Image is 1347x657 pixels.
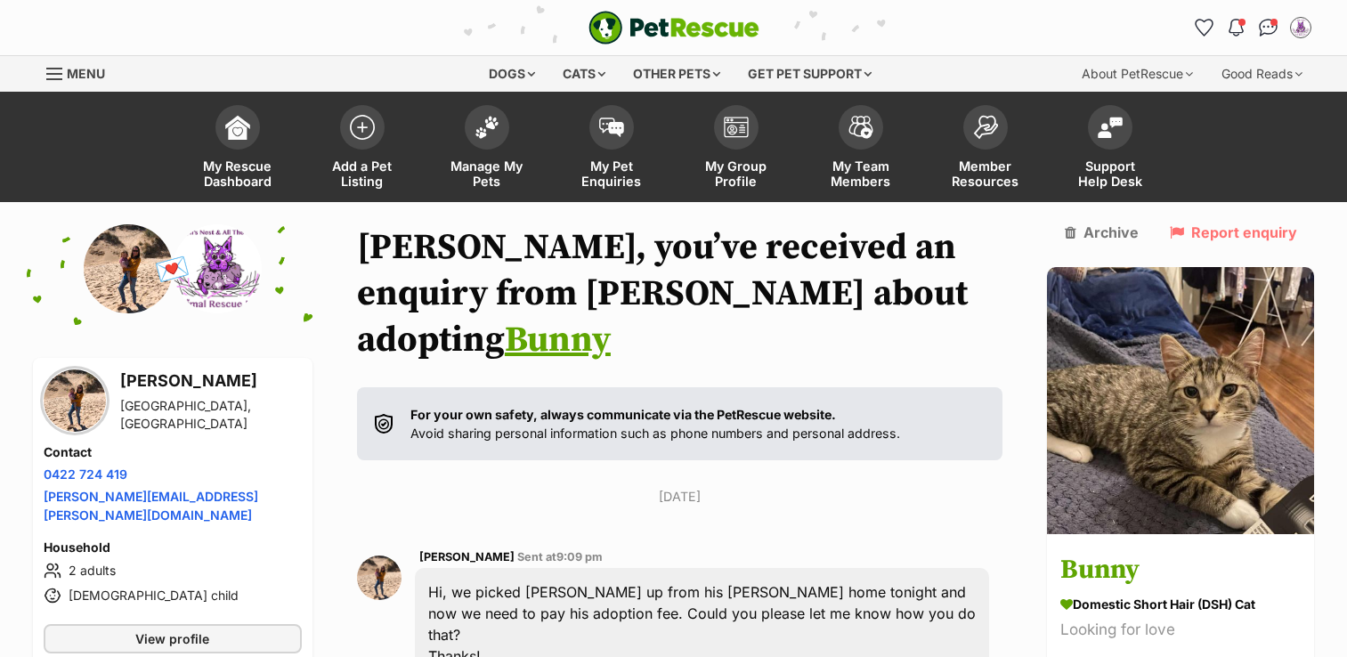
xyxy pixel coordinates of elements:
div: About PetRescue [1069,56,1205,92]
div: Get pet support [735,56,884,92]
img: manage-my-pets-icon-02211641906a0b7f246fdf0571729dbe1e7629f14944591b6c1af311fb30b64b.svg [475,116,499,139]
a: Conversations [1254,13,1283,42]
img: Robyn Hunter profile pic [1292,19,1310,36]
a: PetRescue [588,11,759,45]
h4: Household [44,539,302,556]
img: group-profile-icon-3fa3cf56718a62981997c0bc7e787c4b2cf8bcc04b72c1350f741eb67cf2f40e.svg [724,117,749,138]
img: notifications-46538b983faf8c2785f20acdc204bb7945ddae34d4c08c2a6579f10ce5e182be.svg [1229,19,1243,36]
img: Robyn's Nest Animal Rescue profile pic [173,224,262,313]
a: My Group Profile [674,96,799,202]
span: My Rescue Dashboard [198,158,278,189]
ul: Account quick links [1190,13,1315,42]
span: 9:09 pm [556,550,603,564]
a: Member Resources [923,96,1048,202]
li: 2 adults [44,560,302,581]
a: Manage My Pets [425,96,549,202]
div: Dogs [476,56,548,92]
a: 0422 724 419 [44,466,127,482]
div: Looking for love [1060,619,1301,643]
img: dashboard-icon-eb2f2d2d3e046f16d808141f083e7271f6b2e854fb5c12c21221c1fb7104beca.svg [225,115,250,140]
img: Anna K Strempel profile pic [84,224,173,313]
span: Add a Pet Listing [322,158,402,189]
a: Report enquiry [1170,224,1297,240]
img: team-members-icon-5396bd8760b3fe7c0b43da4ab00e1e3bb1a5d9ba89233759b79545d2d3fc5d0d.svg [848,116,873,139]
a: Favourites [1190,13,1219,42]
div: Other pets [621,56,733,92]
a: Archive [1065,224,1139,240]
span: My Team Members [821,158,901,189]
img: Anna K Strempel profile pic [44,369,106,432]
span: My Group Profile [696,158,776,189]
a: Add a Pet Listing [300,96,425,202]
p: [DATE] [357,487,1003,506]
h3: [PERSON_NAME] [120,369,302,393]
a: [PERSON_NAME][EMAIL_ADDRESS][PERSON_NAME][DOMAIN_NAME] [44,489,258,523]
span: Manage My Pets [447,158,527,189]
a: My Team Members [799,96,923,202]
span: View profile [135,629,209,648]
span: Sent at [517,550,603,564]
a: Support Help Desk [1048,96,1173,202]
div: Good Reads [1209,56,1315,92]
a: My Rescue Dashboard [175,96,300,202]
h4: Contact [44,443,302,461]
div: Cats [550,56,618,92]
img: Bunny [1047,267,1314,534]
li: [DEMOGRAPHIC_DATA] child [44,585,302,606]
a: Bunny [505,318,611,362]
span: Menu [67,66,105,81]
h1: [PERSON_NAME], you’ve received an enquiry from [PERSON_NAME] about adopting [357,224,1003,363]
img: chat-41dd97257d64d25036548639549fe6c8038ab92f7586957e7f3b1b290dea8141.svg [1259,19,1278,36]
img: help-desk-icon-fdf02630f3aa405de69fd3d07c3f3aa587a6932b1a1747fa1d2bba05be0121f9.svg [1098,117,1123,138]
button: My account [1286,13,1315,42]
a: My Pet Enquiries [549,96,674,202]
span: [PERSON_NAME] [419,550,515,564]
span: Support Help Desk [1070,158,1150,189]
a: View profile [44,624,302,653]
img: logo-e224e6f780fb5917bec1dbf3a21bbac754714ae5b6737aabdf751b685950b380.svg [588,11,759,45]
a: Menu [46,56,118,88]
img: add-pet-listing-icon-0afa8454b4691262ce3f59096e99ab1cd57d4a30225e0717b998d2c9b9846f56.svg [350,115,375,140]
img: pet-enquiries-icon-7e3ad2cf08bfb03b45e93fb7055b45f3efa6380592205ae92323e6603595dc1f.svg [599,118,624,137]
button: Notifications [1222,13,1251,42]
p: Avoid sharing personal information such as phone numbers and personal address. [410,405,900,443]
div: [GEOGRAPHIC_DATA], [GEOGRAPHIC_DATA] [120,397,302,433]
span: Member Resources [945,158,1026,189]
strong: For your own safety, always communicate via the PetRescue website. [410,407,836,422]
img: member-resources-icon-8e73f808a243e03378d46382f2149f9095a855e16c252ad45f914b54edf8863c.svg [973,115,998,139]
span: 💌 [152,250,192,288]
div: Domestic Short Hair (DSH) Cat [1060,596,1301,614]
span: My Pet Enquiries [572,158,652,189]
h3: Bunny [1060,551,1301,591]
img: Anna K Strempel profile pic [357,556,402,600]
